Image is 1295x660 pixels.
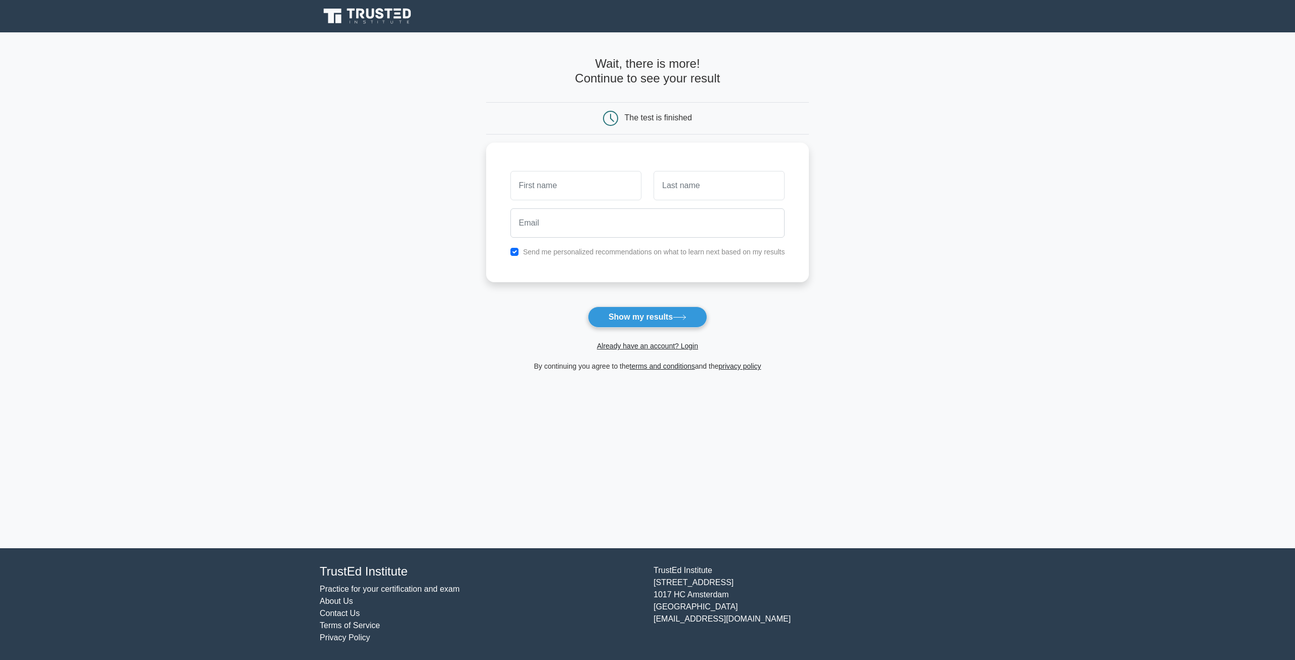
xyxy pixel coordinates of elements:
[320,564,641,579] h4: TrustEd Institute
[588,306,707,328] button: Show my results
[630,362,695,370] a: terms and conditions
[510,208,785,238] input: Email
[320,621,380,630] a: Terms of Service
[625,113,692,122] div: The test is finished
[486,57,809,86] h4: Wait, there is more! Continue to see your result
[480,360,815,372] div: By continuing you agree to the and the
[647,564,981,644] div: TrustEd Institute [STREET_ADDRESS] 1017 HC Amsterdam [GEOGRAPHIC_DATA] [EMAIL_ADDRESS][DOMAIN_NAME]
[320,609,360,618] a: Contact Us
[510,171,641,200] input: First name
[597,342,698,350] a: Already have an account? Login
[654,171,785,200] input: Last name
[320,585,460,593] a: Practice for your certification and exam
[320,633,370,642] a: Privacy Policy
[719,362,761,370] a: privacy policy
[320,597,353,605] a: About Us
[523,248,785,256] label: Send me personalized recommendations on what to learn next based on my results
